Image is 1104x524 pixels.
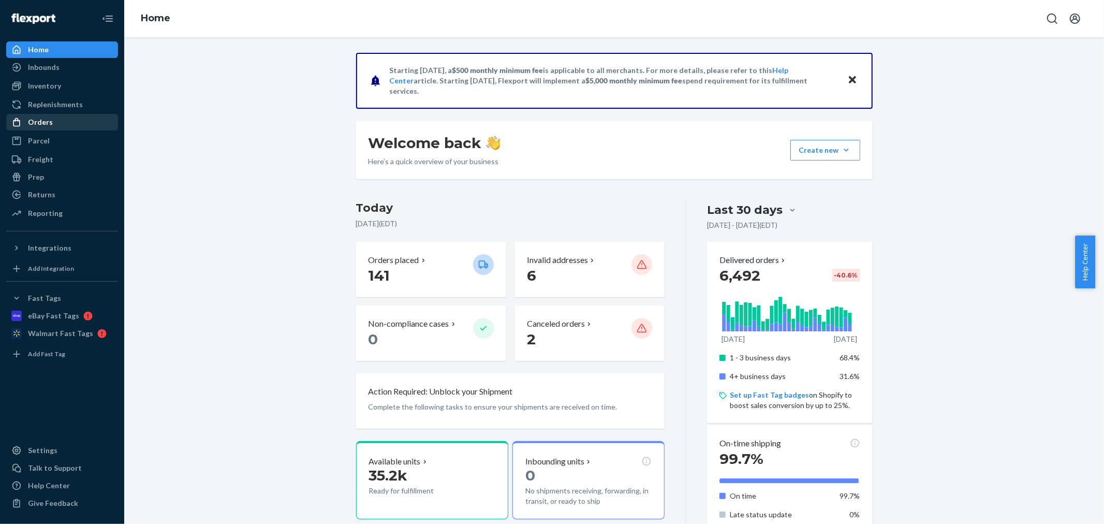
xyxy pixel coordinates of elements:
span: 0 [525,467,535,484]
a: Talk to Support [6,460,118,476]
p: [DATE] ( EDT ) [356,219,665,229]
div: Home [28,45,49,55]
p: on Shopify to boost sales conversion by up to 25%. [730,390,860,411]
button: Available units35.2kReady for fulfillment [356,441,508,520]
p: Ready for fulfillment [369,486,465,496]
p: 1 - 3 business days [730,353,832,363]
h3: Today [356,200,665,216]
span: 99.7% [719,450,763,468]
p: Action Required: Unblock your Shipment [369,386,513,398]
p: No shipments receiving, forwarding, in transit, or ready to ship [525,486,652,506]
button: Give Feedback [6,495,118,512]
div: Add Fast Tag [28,350,65,358]
a: Settings [6,442,118,459]
p: On-time shipping [719,438,781,449]
span: $5,000 monthly minimum fee [586,76,683,85]
a: Help Center [6,477,118,494]
div: Inbounds [28,62,60,72]
span: 0 [369,330,378,348]
div: Talk to Support [28,463,82,473]
a: Returns [6,186,118,203]
div: Give Feedback [28,498,78,508]
p: Invalid addresses [527,254,588,266]
button: Open Search Box [1042,8,1063,29]
span: 0% [850,510,860,519]
div: eBay Fast Tags [28,311,79,321]
a: Orders [6,114,118,130]
div: Inventory [28,81,61,91]
button: Help Center [1075,236,1095,288]
p: [DATE] [722,334,745,344]
div: Freight [28,154,53,165]
img: Flexport logo [11,13,55,24]
a: eBay Fast Tags [6,308,118,324]
div: Help Center [28,481,70,491]
a: Add Integration [6,260,118,277]
span: 68.4% [840,353,860,362]
a: Set up Fast Tag badges [730,390,809,399]
button: Integrations [6,240,118,256]
p: Starting [DATE], a is applicable to all merchants. For more details, please refer to this article... [390,65,837,96]
button: Delivered orders [719,254,787,266]
a: Prep [6,169,118,185]
div: -40.6 % [832,269,860,282]
a: Walmart Fast Tags [6,325,118,342]
span: $500 monthly minimum fee [452,66,543,75]
div: Settings [28,445,57,456]
p: Here’s a quick overview of your business [369,156,501,167]
div: Walmart Fast Tags [28,328,93,339]
div: Fast Tags [28,293,61,303]
div: Last 30 days [707,202,783,218]
div: Prep [28,172,44,182]
span: 99.7% [840,491,860,500]
a: Freight [6,151,118,168]
div: Integrations [28,243,71,253]
button: Open account menu [1065,8,1085,29]
span: 6 [527,267,536,284]
a: Parcel [6,133,118,149]
a: Inventory [6,78,118,94]
p: [DATE] - [DATE] ( EDT ) [707,220,777,230]
p: Orders placed [369,254,419,266]
p: Canceled orders [527,318,585,330]
h1: Welcome back [369,134,501,152]
div: Add Integration [28,264,74,273]
span: 31.6% [840,372,860,381]
button: Close Navigation [97,8,118,29]
p: 4+ business days [730,371,832,382]
p: Late status update [730,510,832,520]
div: Parcel [28,136,50,146]
span: 6,492 [719,267,760,284]
p: Available units [369,456,421,468]
a: Inbounds [6,59,118,76]
button: Non-compliance cases 0 [356,305,506,361]
p: [DATE] [834,334,857,344]
p: Complete the following tasks to ensure your shipments are received on time. [369,402,653,412]
div: Reporting [28,208,63,219]
a: Replenishments [6,96,118,113]
span: 2 [527,330,536,348]
a: Home [6,41,118,58]
p: Non-compliance cases [369,318,449,330]
a: Home [141,12,170,24]
div: Returns [28,190,55,200]
button: Canceled orders 2 [514,305,665,361]
ol: breadcrumbs [133,4,179,34]
img: hand-wave emoji [486,136,501,150]
p: On time [730,491,832,501]
a: Reporting [6,205,118,222]
button: Close [846,73,859,88]
a: Add Fast Tag [6,346,118,362]
button: Fast Tags [6,290,118,307]
span: 141 [369,267,390,284]
div: Orders [28,117,53,127]
p: Inbounding units [525,456,584,468]
span: 35.2k [369,467,408,484]
button: Create new [790,140,860,161]
button: Inbounding units0No shipments receiving, forwarding, in transit, or ready to ship [512,441,665,520]
button: Orders placed 141 [356,242,506,297]
button: Invalid addresses 6 [514,242,665,297]
div: Replenishments [28,99,83,110]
